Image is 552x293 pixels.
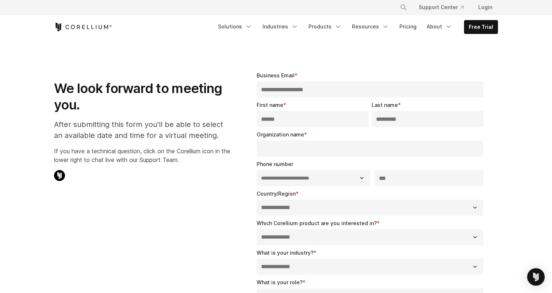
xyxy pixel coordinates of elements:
[257,131,304,138] span: Organization name
[54,147,230,164] p: If you have a technical question, click on the Corellium icon in the lower right to chat live wit...
[257,220,377,226] span: Which Corellium product are you interested in?
[348,20,394,33] a: Resources
[422,20,457,33] a: About
[257,279,303,285] span: What is your role?
[257,250,314,256] span: What is your industry?
[257,190,296,197] span: Country/Region
[257,161,293,167] span: Phone number
[397,1,410,14] button: Search
[257,72,295,78] span: Business Email
[54,119,230,141] p: After submitting this form you'll be able to select an available date and time for a virtual meet...
[214,20,498,34] div: Navigation Menu
[527,268,545,286] div: Open Intercom Messenger
[464,20,498,34] a: Free Trial
[54,80,230,113] h1: We look forward to meeting you.
[54,170,65,181] img: Corellium Chat Icon
[472,1,498,14] a: Login
[214,20,257,33] a: Solutions
[395,20,421,33] a: Pricing
[372,102,398,108] span: Last name
[413,1,469,14] a: Support Center
[258,20,303,33] a: Industries
[304,20,346,33] a: Products
[257,102,283,108] span: First name
[391,1,498,14] div: Navigation Menu
[54,23,112,31] a: Corellium Home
